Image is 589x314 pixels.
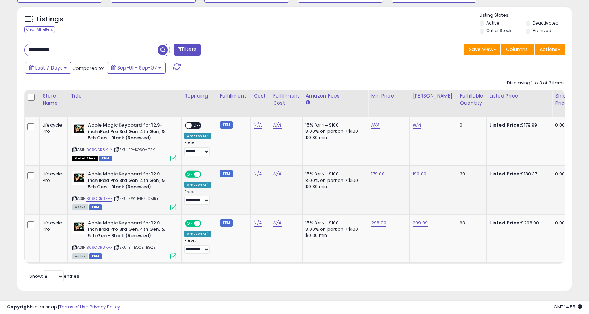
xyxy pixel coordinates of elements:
[220,219,233,227] small: FBM
[35,64,63,71] span: Last 7 Days
[555,92,569,107] div: Ship Price
[305,220,363,226] div: 15% for <= $100
[254,122,262,129] a: N/A
[305,128,363,135] div: 8.00% on portion > $100
[305,122,363,128] div: 15% for <= $100
[184,92,214,100] div: Repricing
[371,122,379,129] a: N/A
[72,171,176,209] div: ASIN:
[486,20,499,26] label: Active
[273,220,281,227] a: N/A
[113,196,159,201] span: | SKU: ZW-B4E7-CMRY
[254,220,262,227] a: N/A
[86,147,112,153] a: B09CDR8KHX
[273,170,281,177] a: N/A
[186,220,195,226] span: ON
[113,147,155,153] span: | SKU: PP-KO39-IT2K
[501,44,534,55] button: Columns
[489,122,547,128] div: $179.99
[184,190,211,205] div: Preset:
[72,253,88,259] span: All listings currently available for purchase on Amazon
[192,123,203,129] span: OFF
[305,226,363,232] div: 8.00% on portion > $100
[254,92,267,100] div: Cost
[7,304,120,311] div: seller snap | |
[480,12,572,19] p: Listing States:
[37,15,63,24] h5: Listings
[99,156,112,161] span: FBM
[413,92,454,100] div: [PERSON_NAME]
[88,171,172,192] b: Apple Magic Keyboard for 12.9-inch iPad Pro 3rd Gen, 4th Gen, & 5th Gen - Black (Renewed)
[107,62,166,74] button: Sep-01 - Sep-07
[89,204,102,210] span: FBM
[489,171,547,177] div: $180.37
[533,20,559,26] label: Deactivated
[184,140,211,156] div: Preset:
[71,92,178,100] div: Title
[174,44,201,56] button: Filters
[184,231,211,237] div: Amazon AI *
[555,171,567,177] div: 0.00
[489,92,549,100] div: Listed Price
[273,92,300,107] div: Fulfillment Cost
[43,92,65,107] div: Store Name
[220,170,233,177] small: FBM
[29,273,79,279] span: Show: entries
[460,92,484,107] div: Fulfillable Quantity
[184,182,211,188] div: Amazon AI *
[305,232,363,239] div: $0.30 min
[460,220,481,226] div: 63
[88,122,172,143] b: Apple Magic Keyboard for 12.9-inch iPad Pro 3rd Gen, 4th Gen, & 5th Gen - Black (Renewed)
[489,170,521,177] b: Listed Price:
[413,122,421,129] a: N/A
[555,122,567,128] div: 0.00
[460,171,481,177] div: 39
[72,204,88,210] span: All listings currently available for purchase on Amazon
[506,46,528,53] span: Columns
[89,253,102,259] span: FBM
[555,220,567,226] div: 0.00
[59,304,89,310] a: Terms of Use
[305,100,310,106] small: Amazon Fees.
[7,304,32,310] strong: Copyright
[489,220,521,226] b: Listed Price:
[113,244,156,250] span: | SKU: EI-EOOE-B3QZ
[489,122,521,128] b: Listed Price:
[72,220,86,234] img: 51BKaU+VkAL._SL40_.jpg
[273,122,281,129] a: N/A
[86,244,112,250] a: B09CDR8KHX
[220,121,233,129] small: FBM
[72,122,86,136] img: 51BKaU+VkAL._SL40_.jpg
[72,65,104,72] span: Compared to:
[554,304,582,310] span: 2025-09-16 14:55 GMT
[254,170,262,177] a: N/A
[184,133,211,139] div: Amazon AI *
[305,135,363,141] div: $0.30 min
[413,170,426,177] a: 190.00
[186,172,195,177] span: ON
[43,171,62,183] div: Lifecycle Pro
[305,92,365,100] div: Amazon Fees
[72,156,98,161] span: All listings that are currently out of stock and unavailable for purchase on Amazon
[464,44,500,55] button: Save View
[371,92,407,100] div: Min Price
[72,122,176,160] div: ASIN:
[460,122,481,128] div: 0
[486,28,512,34] label: Out of Stock
[533,28,551,34] label: Archived
[305,177,363,184] div: 8.00% on portion > $100
[72,220,176,258] div: ASIN:
[535,44,565,55] button: Actions
[90,304,120,310] a: Privacy Policy
[25,62,71,74] button: Last 7 Days
[413,220,428,227] a: 299.99
[88,220,172,241] b: Apple Magic Keyboard for 12.9-inch iPad Pro 3rd Gen, 4th Gen, & 5th Gen - Black (Renewed)
[200,172,211,177] span: OFF
[200,220,211,226] span: OFF
[371,170,385,177] a: 179.00
[86,196,112,202] a: B09CDR8KHX
[117,64,157,71] span: Sep-01 - Sep-07
[184,238,211,254] div: Preset:
[220,92,248,100] div: Fulfillment
[371,220,386,227] a: 298.00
